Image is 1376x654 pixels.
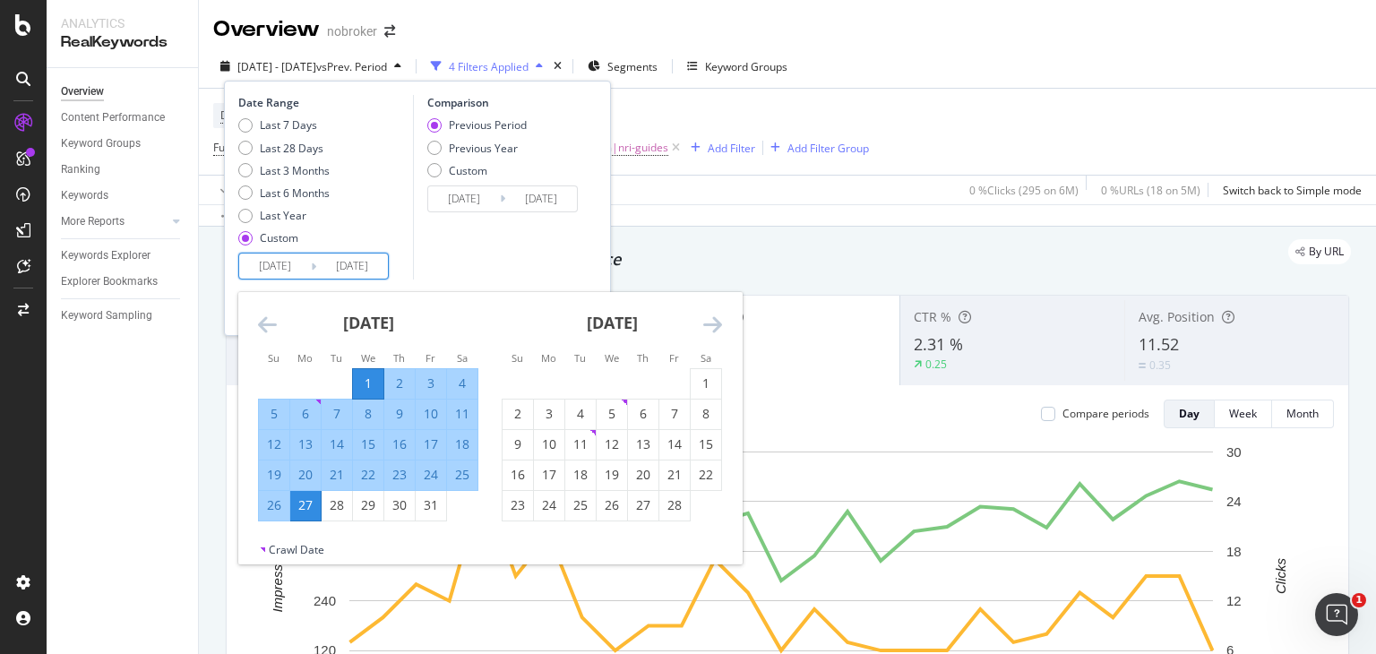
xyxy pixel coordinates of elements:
div: Custom [427,163,527,178]
div: 4 [565,405,596,423]
small: Fr [426,351,435,365]
div: 26 [259,496,289,514]
td: Choose Wednesday, January 29, 2025 as your check-in date. It’s available. [353,490,384,521]
div: 3 [416,374,446,392]
div: 15 [353,435,383,453]
div: Keywords Explorer [61,246,150,265]
td: Selected. Friday, January 17, 2025 [416,429,447,460]
div: 21 [659,466,690,484]
button: Apply [213,176,265,204]
div: 25 [565,496,596,514]
small: Su [512,351,523,365]
td: Selected. Wednesday, January 15, 2025 [353,429,384,460]
div: Keyword Groups [705,59,787,74]
td: Selected. Saturday, January 4, 2025 [447,368,478,399]
button: Add Filter Group [763,137,869,159]
div: Last 28 Days [238,141,330,156]
button: Day [1164,400,1215,428]
div: Last 7 Days [260,117,317,133]
div: 31 [416,496,446,514]
td: Choose Thursday, February 27, 2025 as your check-in date. It’s available. [628,490,659,521]
span: By URL [1309,246,1344,257]
span: vs Prev. Period [316,59,387,74]
div: 8 [691,405,721,423]
div: Last Year [260,208,306,223]
td: Choose Tuesday, January 28, 2025 as your check-in date. It’s available. [322,490,353,521]
td: Selected. Saturday, January 25, 2025 [447,460,478,490]
td: Choose Thursday, January 30, 2025 as your check-in date. It’s available. [384,490,416,521]
td: Selected. Thursday, January 16, 2025 [384,429,416,460]
div: 3 [534,405,564,423]
small: Mo [541,351,556,365]
div: Overview [213,14,320,45]
div: Custom [449,163,487,178]
td: Selected. Friday, January 24, 2025 [416,460,447,490]
button: 4 Filters Applied [424,52,550,81]
td: Choose Wednesday, February 19, 2025 as your check-in date. It’s available. [597,460,628,490]
small: We [361,351,375,365]
td: Selected. Tuesday, January 21, 2025 [322,460,353,490]
div: 21 [322,466,352,484]
small: Sa [701,351,711,365]
div: Analytics [61,14,184,32]
div: 16 [503,466,533,484]
div: Last 3 Months [238,163,330,178]
td: Choose Tuesday, February 11, 2025 as your check-in date. It’s available. [565,429,597,460]
div: 28 [322,496,352,514]
iframe: Intercom live chat [1315,593,1358,636]
div: 18 [447,435,477,453]
div: Last 7 Days [238,117,330,133]
div: 11 [565,435,596,453]
div: 20 [628,466,658,484]
div: 20 [290,466,321,484]
div: 17 [534,466,564,484]
div: Compare periods [1062,406,1149,421]
td: Selected. Saturday, January 11, 2025 [447,399,478,429]
td: Choose Monday, February 24, 2025 as your check-in date. It’s available. [534,490,565,521]
div: 4 [447,374,477,392]
div: Previous Period [427,117,527,133]
div: 6 [290,405,321,423]
td: Choose Tuesday, February 4, 2025 as your check-in date. It’s available. [565,399,597,429]
a: Explorer Bookmarks [61,272,185,291]
div: 23 [384,466,415,484]
text: Impressions [270,539,285,612]
text: 18 [1226,544,1242,559]
strong: [DATE] [587,312,638,333]
div: 7 [659,405,690,423]
div: Previous Year [427,141,527,156]
div: Last 28 Days [260,141,323,156]
span: Device [220,108,254,123]
div: 7 [322,405,352,423]
div: 1 [691,374,721,392]
small: We [605,351,619,365]
div: 10 [534,435,564,453]
td: Selected. Friday, January 10, 2025 [416,399,447,429]
td: Selected. Tuesday, January 7, 2025 [322,399,353,429]
small: Mo [297,351,313,365]
div: 19 [597,466,627,484]
div: 16 [384,435,415,453]
small: Fr [669,351,679,365]
span: 2.31 % [914,333,963,355]
td: Selected. Saturday, January 18, 2025 [447,429,478,460]
text: 30 [1226,444,1242,460]
a: More Reports [61,212,168,231]
div: Previous Year [449,141,518,156]
button: Keyword Groups [680,52,795,81]
td: Selected. Sunday, January 19, 2025 [259,460,290,490]
a: Ranking [61,160,185,179]
div: 15 [691,435,721,453]
button: Month [1272,400,1334,428]
td: Choose Thursday, February 20, 2025 as your check-in date. It’s available. [628,460,659,490]
div: Crawl Date [269,542,324,557]
div: Keywords [61,186,108,205]
div: 24 [534,496,564,514]
div: 14 [659,435,690,453]
div: 22 [353,466,383,484]
span: Avg. Position [1139,308,1215,325]
small: Tu [331,351,342,365]
td: Selected. Sunday, January 26, 2025 [259,490,290,521]
small: Th [637,351,649,365]
div: 2 [503,405,533,423]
